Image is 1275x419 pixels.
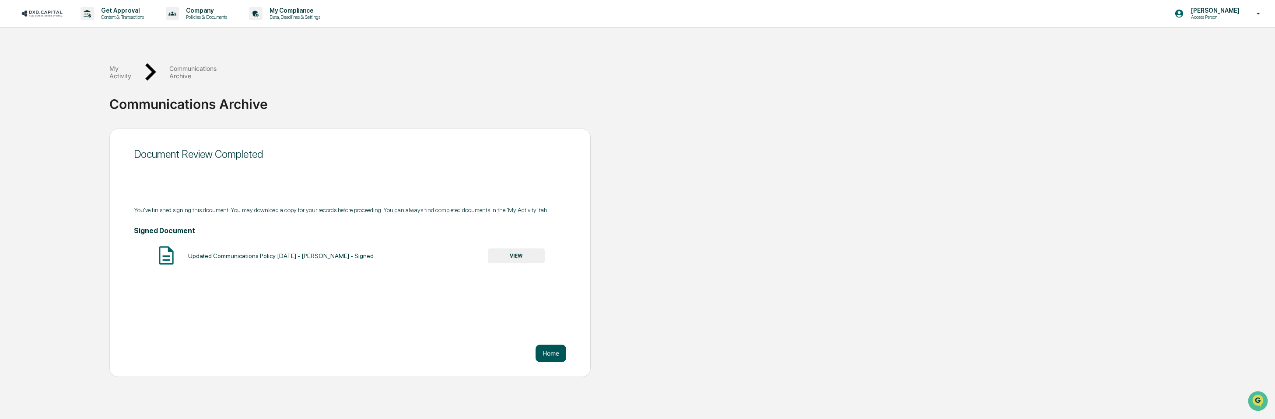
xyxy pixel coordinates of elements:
div: 🖐️ [9,111,16,118]
a: 🔎Data Lookup [5,123,59,139]
span: Data Lookup [18,127,55,136]
div: 🔎 [9,128,16,135]
div: Updated Communications Policy [DATE] - [PERSON_NAME] - Signed [188,252,374,259]
img: 1746055101610-c473b297-6a78-478c-a979-82029cc54cd1 [9,67,25,83]
div: 🗄️ [63,111,70,118]
div: Communications Archive [169,65,217,80]
a: 🖐️Preclearance [5,107,60,122]
p: Policies & Documents [179,14,231,20]
button: Home [536,345,566,362]
p: [PERSON_NAME] [1184,7,1244,14]
h4: Signed Document [134,227,566,235]
p: Company [179,7,231,14]
div: Communications Archive [109,89,1271,112]
div: We're available if you need us! [30,76,111,83]
button: VIEW [488,248,545,263]
p: Get Approval [94,7,148,14]
img: logo [21,9,63,17]
iframe: Open customer support [1247,390,1271,414]
p: My Compliance [263,7,325,14]
span: Pylon [87,148,106,155]
div: You've finished signing this document. You may download a copy for your records before proceeding... [134,206,566,213]
a: Powered byPylon [62,148,106,155]
img: Document Icon [155,244,177,266]
div: My Activity [109,65,131,80]
span: Preclearance [18,110,56,119]
a: 🗄️Attestations [60,107,112,122]
p: Content & Transactions [94,14,148,20]
span: Attestations [72,110,109,119]
button: Start new chat [149,70,159,80]
div: Document Review Completed [134,148,566,161]
p: How can we help? [9,18,159,32]
p: Access Person [1184,14,1244,20]
div: Start new chat [30,67,144,76]
p: Data, Deadlines & Settings [263,14,325,20]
